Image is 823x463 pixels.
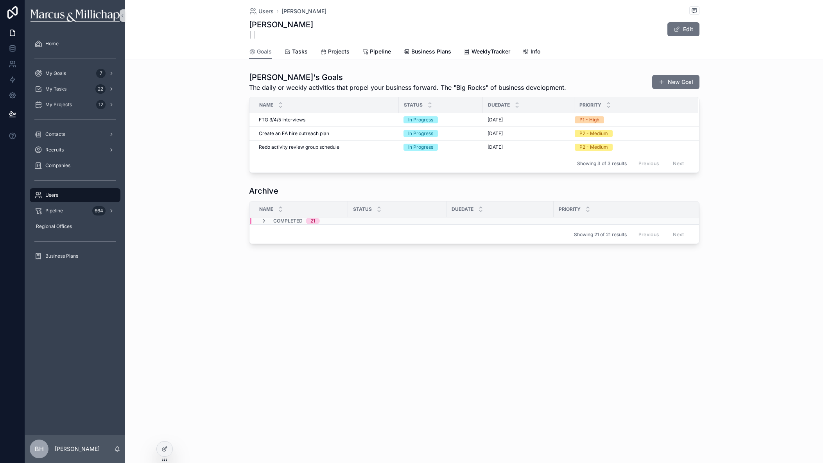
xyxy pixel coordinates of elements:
button: Edit [667,22,699,36]
span: Goals [257,48,272,55]
a: Redo activity review group schedule [259,144,394,150]
div: 12 [96,100,106,109]
span: Redo activity review group schedule [259,144,339,150]
a: Business Plans [30,249,120,263]
span: [DATE] [488,130,503,137]
a: [DATE] [488,130,570,137]
span: [DATE] [488,117,503,123]
a: [DATE] [488,117,570,123]
div: P2 - Medium [579,130,608,137]
img: App logo [30,9,119,22]
a: Goals [249,45,272,59]
span: Recruits [45,147,64,153]
span: My Projects [45,102,72,108]
span: Pipeline [370,48,391,55]
span: Users [45,192,58,198]
span: DueDate [488,102,510,108]
a: Tasks [284,45,308,60]
a: WeeklyTracker [464,45,510,60]
a: P1 - High [575,116,689,123]
span: Create an EA hire outreach plan [259,130,329,137]
span: Priority [559,206,581,212]
span: Companies [45,162,70,169]
a: [DATE] [488,144,570,150]
div: 664 [92,206,106,215]
span: Projects [328,48,350,55]
span: Info [531,48,540,55]
span: Users [258,7,274,15]
a: Info [523,45,540,60]
span: Contacts [45,131,65,137]
button: New Goal [652,75,699,89]
a: My Projects12 [30,98,120,112]
a: Projects [320,45,350,60]
div: In Progress [408,116,433,123]
a: P2 - Medium [575,130,689,137]
a: Regional Offices [30,219,120,233]
a: Companies [30,158,120,173]
a: Home [30,37,120,51]
div: In Progress [408,144,433,151]
span: Home [45,41,59,47]
span: Regional Offices [36,223,72,230]
span: Showing 21 of 21 results [574,231,627,238]
a: Users [30,188,120,202]
a: Pipeline [362,45,391,60]
a: P2 - Medium [575,144,689,151]
div: scrollable content [25,31,125,273]
h1: [PERSON_NAME] [249,19,313,30]
span: The daily or weekly activities that propel your business forward. The "Big Rocks" of business dev... [249,83,566,92]
span: | | [249,30,313,39]
a: In Progress [403,116,478,123]
a: Users [249,7,274,15]
span: Priority [579,102,601,108]
a: Recruits [30,143,120,157]
a: Contacts [30,127,120,141]
div: 21 [310,218,315,224]
div: 7 [96,69,106,78]
span: FTG 3/4/5 Interviews [259,117,305,123]
span: Completed [273,218,303,224]
p: [PERSON_NAME] [55,445,100,453]
a: FTG 3/4/5 Interviews [259,117,394,123]
h1: Archive [249,185,278,196]
a: In Progress [403,130,478,137]
span: BH [35,444,44,454]
a: In Progress [403,144,478,151]
a: Business Plans [403,45,451,60]
span: Pipeline [45,208,63,214]
span: Business Plans [411,48,451,55]
a: Pipeline664 [30,204,120,218]
a: Create an EA hire outreach plan [259,130,394,137]
span: Business Plans [45,253,78,259]
span: My Tasks [45,86,66,92]
div: 22 [95,84,106,94]
a: My Goals7 [30,66,120,80]
span: DueDate [452,206,473,212]
div: P1 - High [579,116,599,123]
a: [PERSON_NAME] [282,7,326,15]
span: WeeklyTracker [472,48,510,55]
span: My Goals [45,70,66,77]
span: Status [404,102,423,108]
div: P2 - Medium [579,144,608,151]
span: Status [353,206,372,212]
h1: [PERSON_NAME]'s Goals [249,72,566,83]
div: In Progress [408,130,433,137]
span: Showing 3 of 3 results [577,160,627,167]
span: Name [259,206,273,212]
span: Name [259,102,273,108]
span: [DATE] [488,144,503,150]
span: Tasks [292,48,308,55]
a: My Tasks22 [30,82,120,96]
